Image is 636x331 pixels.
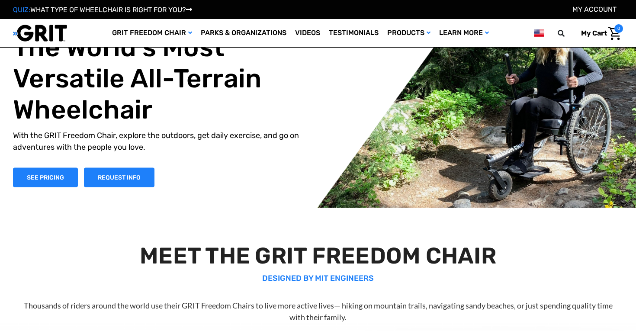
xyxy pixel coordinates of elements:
h1: The World's Most Versatile All-Terrain Wheelchair [13,32,318,125]
p: Thousands of riders around the world use their GRIT Freedom Chairs to live more active lives— hik... [16,300,620,323]
a: Slide number 1, Request Information [84,167,154,187]
h2: MEET THE GRIT FREEDOM CHAIR [16,242,620,269]
span: 0 [614,24,623,33]
a: QUIZ:WHAT TYPE OF WHEELCHAIR IS RIGHT FOR YOU? [13,6,192,14]
a: Videos [291,19,324,47]
a: GRIT Freedom Chair [108,19,196,47]
a: Learn More [435,19,493,47]
a: Shop Now [13,167,78,187]
img: Cart [608,27,621,40]
input: Search [562,24,575,42]
p: With the GRIT Freedom Chair, explore the outdoors, get daily exercise, and go on adventures with ... [13,129,318,153]
span: QUIZ: [13,6,30,14]
p: DESIGNED BY MIT ENGINEERS [16,273,620,284]
img: GRIT All-Terrain Wheelchair and Mobility Equipment [13,24,67,42]
a: Parks & Organizations [196,19,291,47]
span: My Cart [581,29,607,37]
a: Products [383,19,435,47]
a: Account [572,5,617,13]
a: Cart with 0 items [575,24,623,42]
img: us.png [534,28,544,39]
a: Testimonials [324,19,383,47]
